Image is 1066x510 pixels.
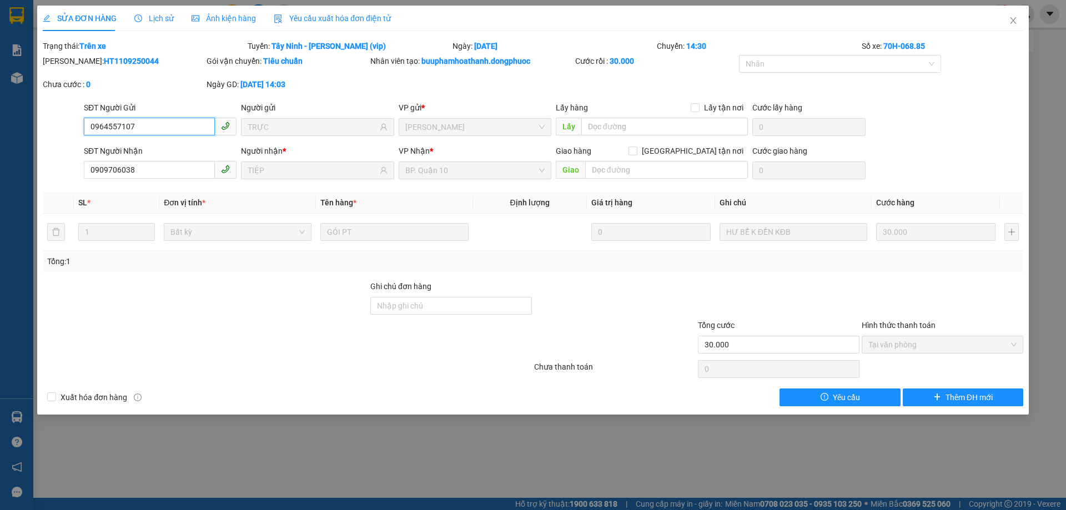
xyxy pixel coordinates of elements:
[134,14,174,23] span: Lịch sử
[241,102,394,114] div: Người gửi
[581,118,748,135] input: Dọc đường
[752,161,866,179] input: Cước giao hàng
[247,40,451,52] div: Tuyến:
[715,192,872,214] th: Ghi chú
[370,55,573,67] div: Nhân viên tạo:
[868,336,1017,353] span: Tại văn phòng
[451,40,656,52] div: Ngày:
[946,391,993,403] span: Thêm ĐH mới
[474,42,497,51] b: [DATE]
[861,40,1024,52] div: Số xe:
[883,42,925,51] b: 70H-068.85
[862,321,936,330] label: Hình thức thanh toán
[591,223,711,241] input: 0
[876,198,914,207] span: Cước hàng
[656,40,861,52] div: Chuyến:
[510,198,550,207] span: Định lượng
[686,42,706,51] b: 14:30
[207,78,368,90] div: Ngày GD:
[399,147,430,155] span: VP Nhận
[84,102,237,114] div: SĐT Người Gửi
[47,255,411,267] div: Tổng: 1
[585,161,748,179] input: Dọc đường
[43,55,204,67] div: [PERSON_NAME]:
[56,391,132,403] span: Xuất hóa đơn hàng
[42,40,247,52] div: Trạng thái:
[821,393,828,402] span: exclamation-circle
[933,393,941,402] span: plus
[192,14,256,23] span: Ảnh kiện hàng
[637,145,748,157] span: [GEOGRAPHIC_DATA] tận nơi
[207,55,368,67] div: Gói vận chuyển:
[591,198,632,207] span: Giá trị hàng
[370,297,532,315] input: Ghi chú đơn hàng
[903,388,1023,406] button: plusThêm ĐH mới
[192,14,199,22] span: picture
[720,223,867,241] input: Ghi Chú
[241,145,394,157] div: Người nhận
[876,223,995,241] input: 0
[370,282,431,291] label: Ghi chú đơn hàng
[263,57,303,65] b: Tiêu chuẩn
[405,162,545,179] span: BP. Quận 10
[380,123,388,131] span: user
[248,164,377,176] input: Tên người nhận
[556,103,588,112] span: Lấy hàng
[556,161,585,179] span: Giao
[47,223,65,241] button: delete
[86,80,90,89] b: 0
[164,198,205,207] span: Đơn vị tính
[833,391,860,403] span: Yêu cầu
[610,57,634,65] b: 30.000
[221,165,230,174] span: phone
[248,121,377,133] input: Tên người gửi
[399,102,551,114] div: VP gửi
[78,198,87,207] span: SL
[1009,16,1018,25] span: close
[752,103,802,112] label: Cước lấy hàng
[274,14,283,23] img: icon
[134,14,142,22] span: clock-circle
[84,145,237,157] div: SĐT Người Nhận
[43,78,204,90] div: Chưa cước :
[79,42,106,51] b: Trên xe
[533,361,697,380] div: Chưa thanh toán
[170,224,305,240] span: Bất kỳ
[405,119,545,135] span: Hòa Thành
[43,14,117,23] span: SỬA ĐƠN HÀNG
[320,198,356,207] span: Tên hàng
[134,393,142,401] span: info-circle
[380,166,388,174] span: user
[700,102,748,114] span: Lấy tận nơi
[780,388,900,406] button: exclamation-circleYêu cầu
[1004,223,1019,241] button: plus
[752,118,866,136] input: Cước lấy hàng
[221,122,230,130] span: phone
[43,14,51,22] span: edit
[556,118,581,135] span: Lấy
[556,147,591,155] span: Giao hàng
[998,6,1029,37] button: Close
[752,147,807,155] label: Cước giao hàng
[104,57,159,65] b: HT1109250044
[575,55,737,67] div: Cước rồi :
[421,57,530,65] b: buuphamhoathanh.dongphuoc
[320,223,468,241] input: VD: Bàn, Ghế
[274,14,391,23] span: Yêu cầu xuất hóa đơn điện tử
[271,42,386,51] b: Tây Ninh - [PERSON_NAME] (vip)
[698,321,735,330] span: Tổng cước
[240,80,285,89] b: [DATE] 14:03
